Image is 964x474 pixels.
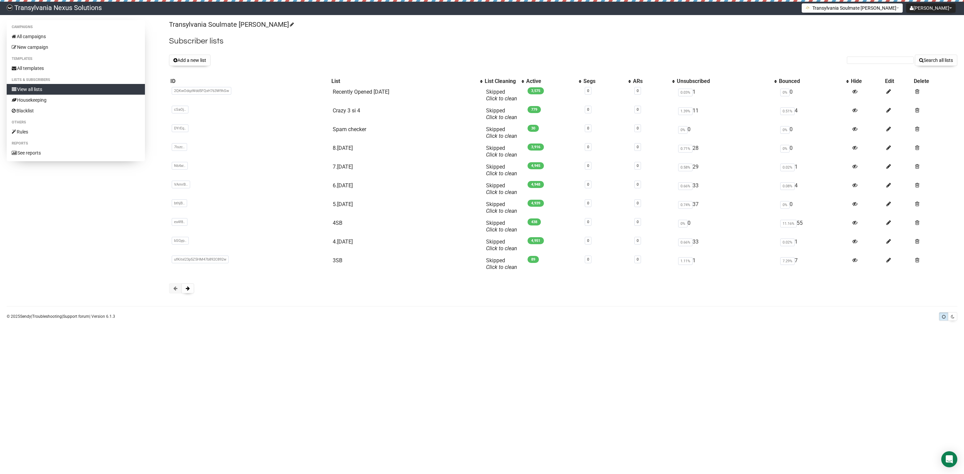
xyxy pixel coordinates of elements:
[528,181,544,188] span: 4,948
[172,256,229,263] span: ufKitxl23p5Z5HM47b892C892w
[637,145,639,149] a: 0
[7,148,145,158] a: See reports
[333,220,342,226] a: 4SB
[486,95,517,102] a: Click to clean
[678,89,693,96] span: 0.03%
[587,126,589,130] a: 0
[7,126,145,137] a: Rules
[486,208,517,214] a: Click to clean
[333,164,353,170] a: 7.[DATE]
[170,78,328,85] div: ID
[851,78,882,85] div: Hide
[780,89,790,96] span: 0%
[7,42,145,53] a: New campaign
[778,123,850,142] td: 0
[486,239,517,252] span: Skipped
[587,201,589,205] a: 0
[941,451,957,467] div: Open Intercom Messenger
[483,77,525,86] th: List Cleaning: No sort applied, activate to apply an ascending sort
[7,95,145,105] a: Housekeeping
[637,182,639,187] a: 0
[7,76,145,84] li: Lists & subscribers
[780,107,795,115] span: 0.51%
[675,105,777,123] td: 11
[778,217,850,236] td: 55
[486,107,517,120] span: Skipped
[7,84,145,95] a: View all lists
[780,220,797,227] span: 11.16%
[7,313,115,320] p: © 2025 | | | Version 6.1.3
[805,5,811,10] img: 1.png
[778,142,850,161] td: 0
[778,77,850,86] th: Bounced: No sort applied, activate to apply an ascending sort
[587,107,589,112] a: 0
[637,220,639,224] a: 0
[169,77,330,86] th: ID: No sort applied, sorting is disabled
[915,55,957,66] button: Search all lists
[7,118,145,126] li: Others
[486,189,517,195] a: Click to clean
[780,145,790,153] span: 0%
[331,78,477,85] div: List
[678,220,688,227] span: 0%
[333,201,353,207] a: 5.[DATE]
[780,164,795,171] span: 0.02%
[675,198,777,217] td: 37
[528,256,539,263] span: 89
[587,239,589,243] a: 0
[172,106,188,113] span: cSaOj..
[172,124,188,132] span: DYrEq..
[528,125,539,132] span: 30
[486,182,517,195] span: Skipped
[20,314,31,319] a: Sendy
[780,201,790,209] span: 0%
[637,107,639,112] a: 0
[486,114,517,120] a: Click to clean
[485,78,518,85] div: List Cleaning
[678,239,693,246] span: 0.66%
[587,164,589,168] a: 0
[486,257,517,270] span: Skipped
[528,144,544,151] span: 3,916
[587,89,589,93] a: 0
[333,182,353,189] a: 6.[DATE]
[486,226,517,233] a: Click to clean
[172,218,187,226] span: ex4f8..
[582,77,632,86] th: Segs: No sort applied, activate to apply an ascending sort
[678,201,693,209] span: 0.74%
[587,182,589,187] a: 0
[528,218,541,225] span: 438
[587,257,589,262] a: 0
[330,77,483,86] th: List: No sort applied, activate to apply an ascending sort
[637,164,639,168] a: 0
[884,77,913,86] th: Edit: No sort applied, sorting is disabled
[169,20,293,28] a: Transylvania Soulmate [PERSON_NAME]
[885,78,911,85] div: Edit
[172,199,187,207] span: bthjB..
[778,198,850,217] td: 0
[7,105,145,116] a: Blacklist
[528,106,541,113] span: 779
[7,55,145,63] li: Templates
[486,133,517,139] a: Click to clean
[678,164,693,171] span: 0.58%
[678,182,693,190] span: 0.66%
[333,107,360,114] a: Crazy 3 si 4
[675,236,777,255] td: 33
[486,126,517,139] span: Skipped
[583,78,625,85] div: Segs
[486,145,517,158] span: Skipped
[486,201,517,214] span: Skipped
[172,181,190,188] span: VAmrB..
[169,55,211,66] button: Add a new list
[333,257,342,264] a: 3SB
[780,239,795,246] span: 0.02%
[906,3,956,13] button: [PERSON_NAME]
[778,236,850,255] td: 1
[778,161,850,180] td: 1
[32,314,62,319] a: Troubleshooting
[637,126,639,130] a: 0
[675,255,777,273] td: 1
[528,200,544,207] span: 4,939
[333,239,353,245] a: 4.[DATE]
